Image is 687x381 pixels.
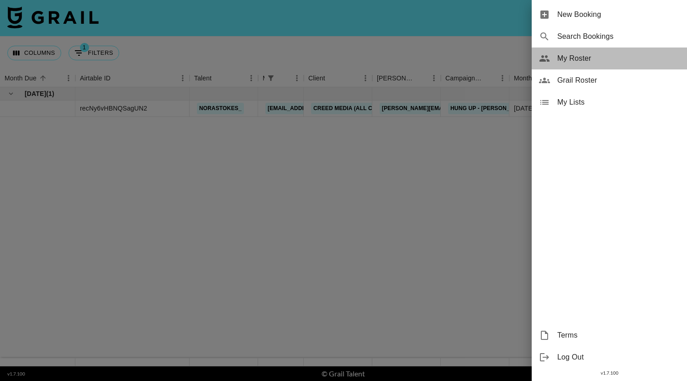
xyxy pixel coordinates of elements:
[557,53,680,64] span: My Roster
[532,368,687,378] div: v 1.7.100
[557,352,680,363] span: Log Out
[532,4,687,26] div: New Booking
[532,346,687,368] div: Log Out
[532,26,687,48] div: Search Bookings
[532,324,687,346] div: Terms
[532,48,687,69] div: My Roster
[532,69,687,91] div: Grail Roster
[557,330,680,341] span: Terms
[557,9,680,20] span: New Booking
[557,97,680,108] span: My Lists
[557,75,680,86] span: Grail Roster
[532,91,687,113] div: My Lists
[557,31,680,42] span: Search Bookings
